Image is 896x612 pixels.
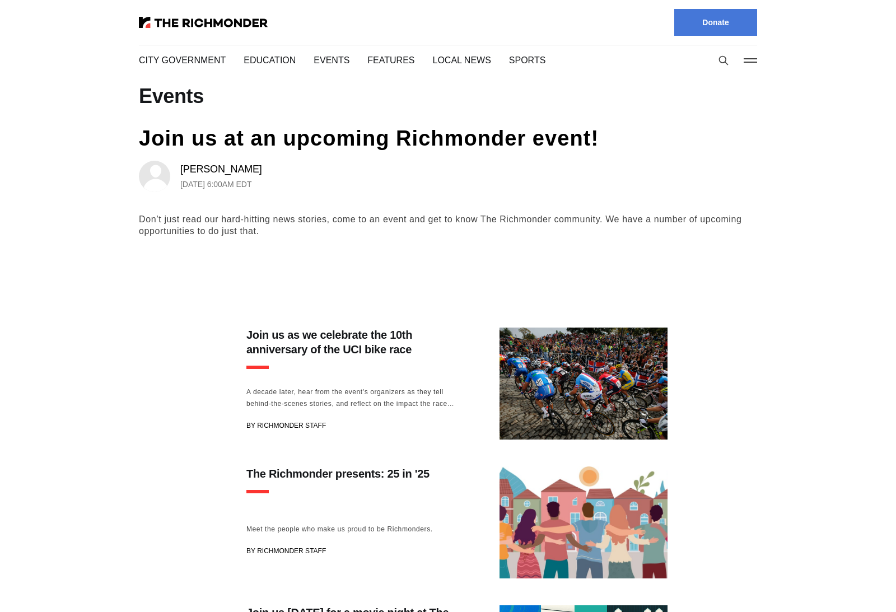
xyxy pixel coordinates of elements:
[674,9,757,36] a: Donate
[246,419,321,432] span: By Richmonder Staff
[801,557,896,612] iframe: portal-trigger
[362,54,405,67] a: Features
[246,328,668,440] a: Join us as we celebrate the 10th anniversary of the UCI bike race A decade later, hear from the e...
[246,544,321,558] span: By Richmonder Staff
[246,466,668,578] a: The Richmonder presents: 25 in '25 Meet the people who make us proud to be Richmonders. By Richmo...
[715,52,732,69] button: Search this site
[246,524,455,535] div: Meet the people who make us proud to be Richmonders.
[311,54,344,67] a: Events
[139,213,757,237] div: Don’t just read our hard-hitting news stories, come to an event and get to know The Richmonder co...
[139,87,757,105] h1: Events
[139,123,632,153] a: Join us at an upcoming Richmonder event!
[139,54,223,67] a: City Government
[500,328,668,440] img: Join us as we celebrate the 10th anniversary of the UCI bike race
[180,162,263,176] a: [PERSON_NAME]
[241,54,293,67] a: Education
[180,177,256,191] time: [DATE] 6:00AM EDT
[139,17,268,28] img: The Richmonder
[246,386,455,410] div: A decade later, hear from the event's organizers as they tell behind-the-scenes stories, and refl...
[246,328,455,357] h3: Join us as we celebrate the 10th anniversary of the UCI bike race
[497,54,531,67] a: Sports
[246,466,455,481] h3: The Richmonder presents: 25 in '25
[423,54,479,67] a: Local News
[500,466,668,578] img: The Richmonder presents: 25 in '25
